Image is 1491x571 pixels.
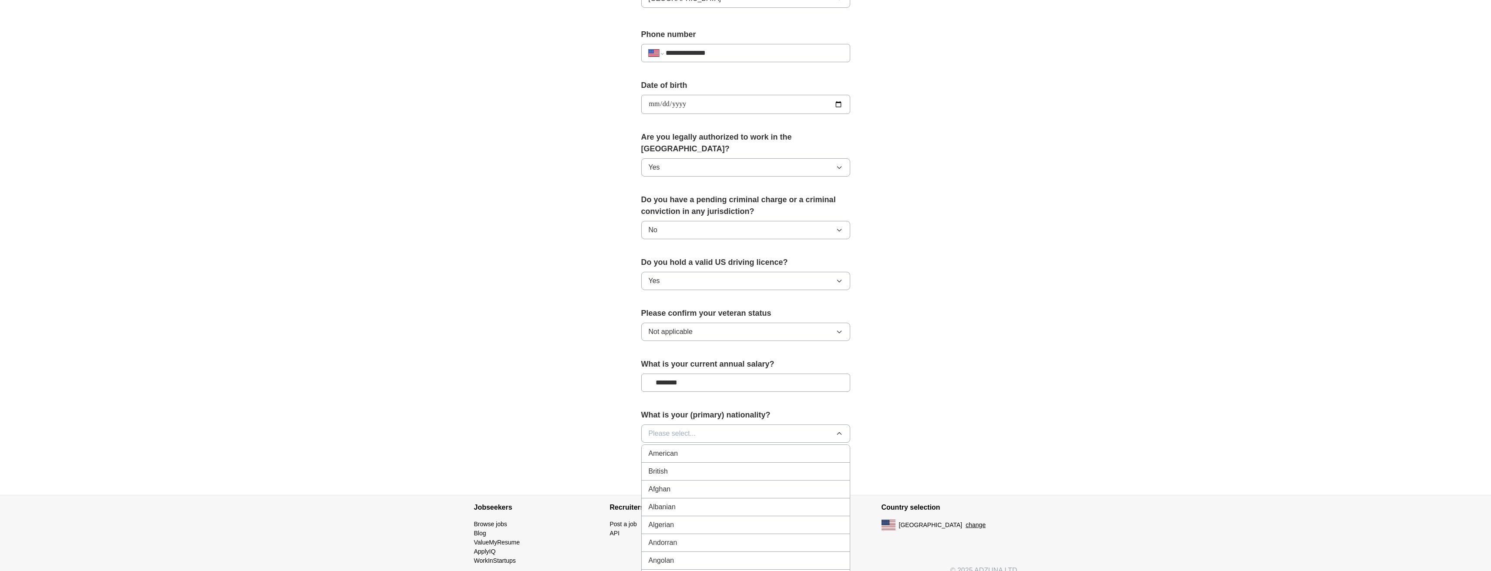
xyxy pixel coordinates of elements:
a: ValueMyResume [474,539,520,546]
span: [GEOGRAPHIC_DATA] [899,521,963,530]
span: Andorran [649,538,677,548]
img: US flag [882,520,895,530]
span: Angolan [649,555,674,566]
button: Yes [641,158,850,177]
label: Date of birth [641,80,850,91]
span: Not applicable [649,327,693,337]
a: Blog [474,530,486,537]
h4: Country selection [882,495,1017,520]
label: Are you legally authorized to work in the [GEOGRAPHIC_DATA]? [641,131,850,155]
button: Please select... [641,424,850,443]
span: American [649,448,678,459]
span: British [649,466,668,477]
label: Do you have a pending criminal charge or a criminal conviction in any jurisdiction? [641,194,850,217]
label: Please confirm your veteran status [641,307,850,319]
span: Albanian [649,502,676,512]
button: No [641,221,850,239]
span: No [649,225,657,235]
span: Afghan [649,484,671,494]
label: Do you hold a valid US driving licence? [641,257,850,268]
span: Please select... [649,428,696,439]
span: Yes [649,162,660,173]
button: change [966,521,986,530]
span: Algerian [649,520,674,530]
label: Phone number [641,29,850,40]
label: What is your current annual salary? [641,358,850,370]
a: Browse jobs [474,521,507,528]
a: API [610,530,620,537]
a: Post a job [610,521,637,528]
button: Yes [641,272,850,290]
span: Yes [649,276,660,286]
a: ApplyIQ [474,548,496,555]
a: WorkInStartups [474,557,516,564]
label: What is your (primary) nationality? [641,409,850,421]
button: Not applicable [641,323,850,341]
